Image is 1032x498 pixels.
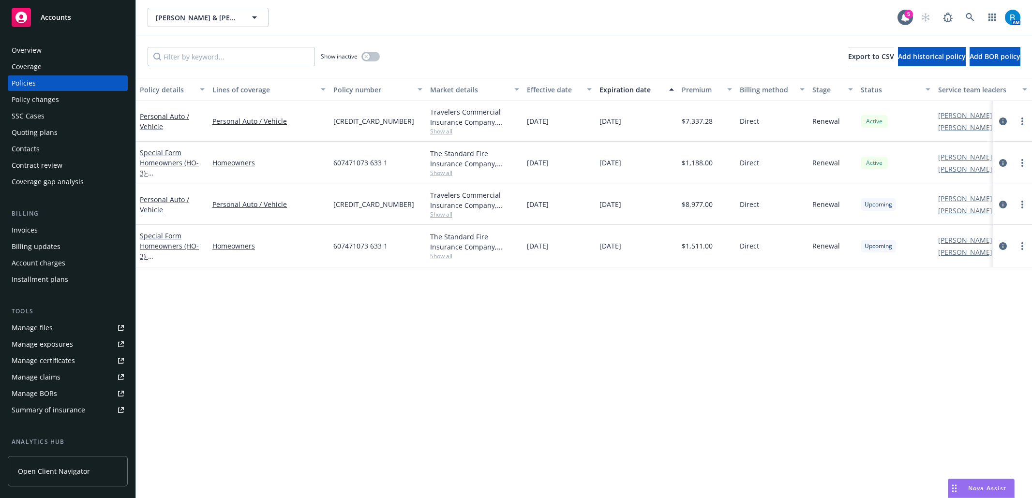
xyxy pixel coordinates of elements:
span: Upcoming [865,242,892,250]
span: Show all [430,169,519,177]
span: Show all [430,127,519,135]
div: Overview [12,43,42,58]
span: $1,511.00 [682,241,713,251]
div: Coverage [12,59,42,74]
div: 5 [904,10,913,18]
div: Travelers Commercial Insurance Company, Travelers Insurance [430,190,519,210]
span: [DATE] [527,199,549,209]
a: SSC Cases [8,108,128,124]
div: The Standard Fire Insurance Company, Travelers Insurance [430,148,519,169]
span: Add historical policy [898,52,966,61]
button: [PERSON_NAME] & [PERSON_NAME] [148,8,269,27]
span: Active [865,117,884,126]
a: Personal Auto / Vehicle [140,195,189,214]
a: Policy changes [8,92,128,107]
a: more [1017,157,1028,169]
a: [PERSON_NAME] [938,205,992,216]
div: Manage files [12,320,53,336]
a: Homeowners [212,158,326,168]
span: $1,188.00 [682,158,713,168]
a: Summary of insurance [8,402,128,418]
span: Renewal [812,241,840,251]
span: Renewal [812,199,840,209]
div: The Standard Fire Insurance Company, Travelers Insurance [430,232,519,252]
span: Show all [430,210,519,219]
button: Nova Assist [948,479,1015,498]
span: Accounts [41,14,71,21]
a: [PERSON_NAME] [938,247,992,257]
button: Service team leaders [934,78,1031,101]
a: Start snowing [916,8,935,27]
span: Show inactive [321,52,358,60]
div: Invoices [12,222,38,238]
a: [PERSON_NAME] [938,235,992,245]
span: [DATE] [599,241,621,251]
span: Nova Assist [968,484,1006,492]
div: Manage claims [12,369,60,385]
img: photo [1005,10,1020,25]
a: circleInformation [997,157,1009,169]
span: Export to CSV [848,52,894,61]
a: more [1017,240,1028,252]
span: [DATE] [599,199,621,209]
a: Invoices [8,222,128,238]
span: $7,337.28 [682,116,713,126]
a: [PERSON_NAME] [938,164,992,174]
a: Personal Auto / Vehicle [212,199,326,209]
span: 607471073 633 1 [333,158,388,168]
input: Filter by keyword... [148,47,315,66]
a: more [1017,199,1028,210]
div: SSC Cases [12,108,45,124]
a: Contacts [8,141,128,157]
span: [PERSON_NAME] & [PERSON_NAME] [156,13,239,23]
span: [DATE] [527,158,549,168]
a: Coverage [8,59,128,74]
button: Policy details [136,78,209,101]
a: Manage files [8,320,128,336]
button: Premium [678,78,736,101]
div: Billing [8,209,128,219]
span: $8,977.00 [682,199,713,209]
span: Open Client Navigator [18,466,90,476]
span: [DATE] [599,158,621,168]
div: Effective date [527,85,581,95]
a: Switch app [983,8,1002,27]
div: Manage BORs [12,386,57,401]
div: Market details [430,85,509,95]
div: Premium [682,85,721,95]
button: Add BOR policy [970,47,1020,66]
div: Summary of insurance [12,402,85,418]
a: Manage claims [8,369,128,385]
a: Manage BORs [8,386,128,401]
a: more [1017,116,1028,127]
span: Renewal [812,116,840,126]
span: Direct [740,199,759,209]
div: Contract review [12,158,62,173]
a: Homeowners [212,241,326,251]
button: Policy number [329,78,426,101]
div: Stage [812,85,842,95]
div: Account charges [12,255,65,271]
div: Policy details [140,85,194,95]
div: Quoting plans [12,125,58,140]
a: Manage certificates [8,353,128,368]
span: [CREDIT_CARD_NUMBER] [333,116,414,126]
a: Coverage gap analysis [8,174,128,190]
span: 607471073 633 1 [333,241,388,251]
a: [PERSON_NAME] [938,193,992,204]
a: Billing updates [8,239,128,254]
div: Service team leaders [938,85,1017,95]
a: Search [960,8,980,27]
a: Manage exposures [8,337,128,352]
a: circleInformation [997,116,1009,127]
span: Direct [740,116,759,126]
a: circleInformation [997,199,1009,210]
a: Special Form Homeowners (HO-3) [140,231,204,281]
a: Special Form Homeowners (HO-3) [140,148,204,198]
div: Policies [12,75,36,91]
a: Contract review [8,158,128,173]
button: Effective date [523,78,596,101]
span: Show all [430,252,519,260]
button: Export to CSV [848,47,894,66]
div: Policy changes [12,92,59,107]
